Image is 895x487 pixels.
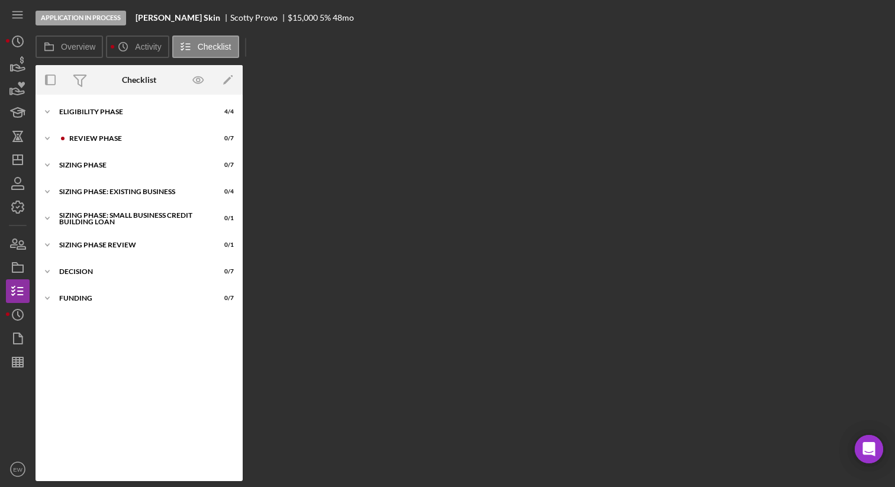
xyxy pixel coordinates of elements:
[855,435,883,463] div: Open Intercom Messenger
[59,295,204,302] div: Funding
[106,36,169,58] button: Activity
[213,295,234,302] div: 0 / 7
[333,13,354,22] div: 48 mo
[213,215,234,222] div: 0 / 1
[69,135,204,142] div: REVIEW PHASE
[320,13,331,22] div: 5 %
[59,212,204,225] div: Sizing Phase: Small Business Credit Building Loan
[6,457,30,481] button: EW
[213,108,234,115] div: 4 / 4
[288,12,318,22] span: $15,000
[36,11,126,25] div: Application In Process
[213,241,234,249] div: 0 / 1
[59,162,204,169] div: Sizing Phase
[213,162,234,169] div: 0 / 7
[61,42,95,51] label: Overview
[230,13,288,22] div: Scotty Provo
[198,42,231,51] label: Checklist
[59,268,204,275] div: Decision
[36,36,103,58] button: Overview
[136,13,220,22] b: [PERSON_NAME] Skin
[213,135,234,142] div: 0 / 7
[59,108,204,115] div: Eligibility Phase
[59,188,204,195] div: SIZING PHASE: EXISTING BUSINESS
[172,36,239,58] button: Checklist
[213,268,234,275] div: 0 / 7
[122,75,156,85] div: Checklist
[213,188,234,195] div: 0 / 4
[59,241,204,249] div: Sizing Phase Review
[135,42,161,51] label: Activity
[13,466,22,473] text: EW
